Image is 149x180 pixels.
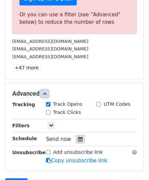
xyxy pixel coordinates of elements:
[19,11,130,26] div: Or you can use a filter (see "Advanced" below) to reduce the number of rows
[53,149,103,156] label: Add unsubscribe link
[12,123,30,128] strong: Filters
[12,150,46,155] strong: Unsubscribe
[12,46,88,51] small: [EMAIL_ADDRESS][DOMAIN_NAME]
[104,101,130,108] label: UTM Codes
[12,64,41,72] a: +47 more
[12,39,88,44] small: [EMAIL_ADDRESS][DOMAIN_NAME]
[53,101,83,108] label: Track Opens
[12,102,35,107] strong: Tracking
[53,109,81,116] label: Track Clicks
[12,90,137,97] h5: Advanced
[46,158,107,164] a: Copy unsubscribe link
[12,54,88,59] small: [EMAIL_ADDRESS][DOMAIN_NAME]
[12,136,37,141] strong: Schedule
[46,136,71,142] span: Send now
